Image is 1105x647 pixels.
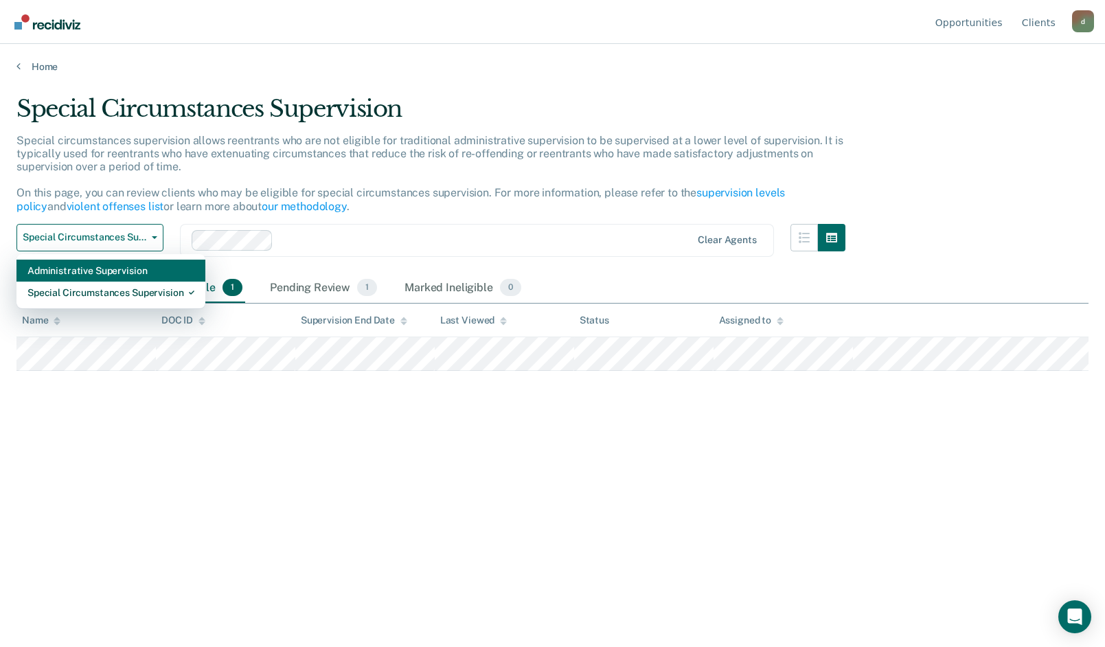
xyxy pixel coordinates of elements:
[301,315,407,326] div: Supervision End Date
[16,95,845,134] div: Special Circumstances Supervision
[23,231,146,243] span: Special Circumstances Supervision
[14,14,80,30] img: Recidiviz
[719,315,784,326] div: Assigned to
[267,273,380,304] div: Pending Review1
[357,279,377,297] span: 1
[223,279,242,297] span: 1
[27,260,194,282] div: Administrative Supervision
[1058,600,1091,633] div: Open Intercom Messenger
[16,186,785,212] a: supervision levels policy
[580,315,609,326] div: Status
[500,279,521,297] span: 0
[22,315,60,326] div: Name
[16,224,163,251] button: Special Circumstances Supervision
[402,273,524,304] div: Marked Ineligible0
[67,200,164,213] a: violent offenses list
[27,282,194,304] div: Special Circumstances Supervision
[161,315,205,326] div: DOC ID
[698,234,756,246] div: Clear agents
[16,60,1089,73] a: Home
[440,315,507,326] div: Last Viewed
[16,254,205,309] div: Dropdown Menu
[1072,10,1094,32] div: d
[1072,10,1094,32] button: Profile dropdown button
[262,200,347,213] a: our methodology
[16,134,843,213] p: Special circumstances supervision allows reentrants who are not eligible for traditional administ...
